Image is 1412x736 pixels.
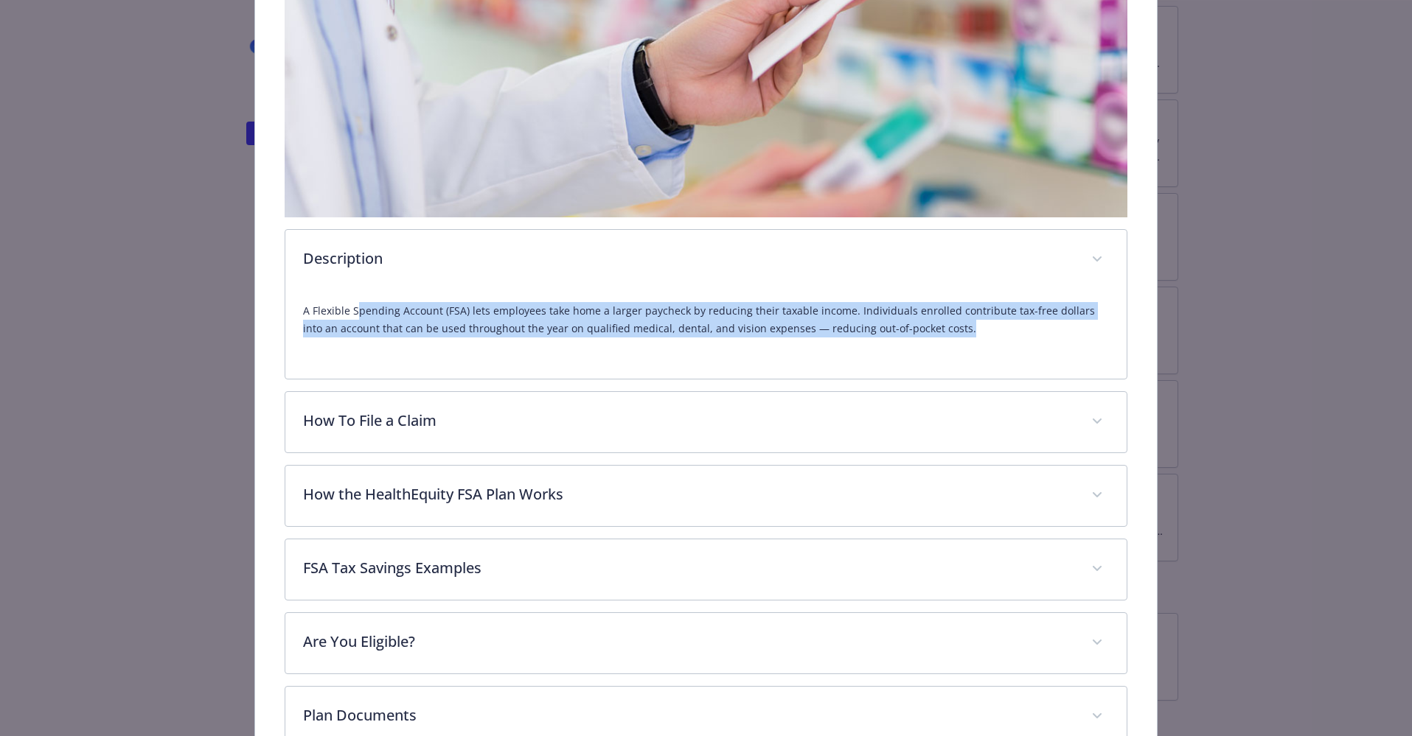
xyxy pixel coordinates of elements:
p: Plan Documents [303,704,1074,726]
div: Description [285,290,1127,379]
div: Are You Eligible? [285,613,1127,673]
p: Are You Eligible? [303,631,1074,653]
div: FSA Tax Savings Examples [285,539,1127,600]
div: How the HealthEquity FSA Plan Works [285,466,1127,526]
p: FSA Tax Savings Examples [303,557,1074,579]
div: How To File a Claim [285,392,1127,452]
div: Description [285,230,1127,290]
p: How To File a Claim [303,410,1074,432]
p: Description [303,248,1074,270]
p: A Flexible Spending Account (FSA) lets employees take home a larger paycheck by reducing their ta... [303,302,1110,337]
p: How the HealthEquity FSA Plan Works [303,483,1074,505]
